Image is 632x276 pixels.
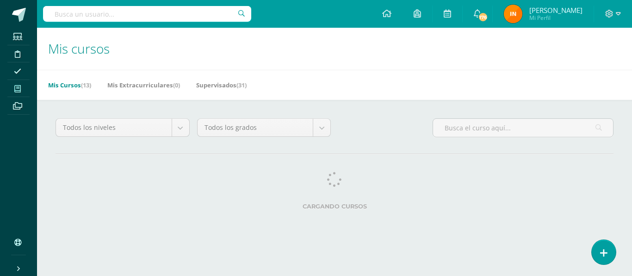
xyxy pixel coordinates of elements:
input: Busca el curso aquí... [433,119,613,137]
input: Busca un usuario... [43,6,251,22]
span: (0) [173,81,180,89]
img: 0fb9ae38364872bd0192a0cbcae1dc9f.png [504,5,522,23]
span: Todos los niveles [63,119,165,136]
span: (31) [236,81,247,89]
label: Cargando cursos [56,203,613,210]
span: Todos los grados [204,119,306,136]
span: Mis cursos [48,40,110,57]
span: Mi Perfil [529,14,582,22]
a: Supervisados(31) [196,78,247,92]
span: 176 [477,12,488,22]
a: Mis Extracurriculares(0) [107,78,180,92]
span: [PERSON_NAME] [529,6,582,15]
a: Todos los grados [198,119,331,136]
a: Todos los niveles [56,119,189,136]
span: (13) [81,81,91,89]
a: Mis Cursos(13) [48,78,91,92]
